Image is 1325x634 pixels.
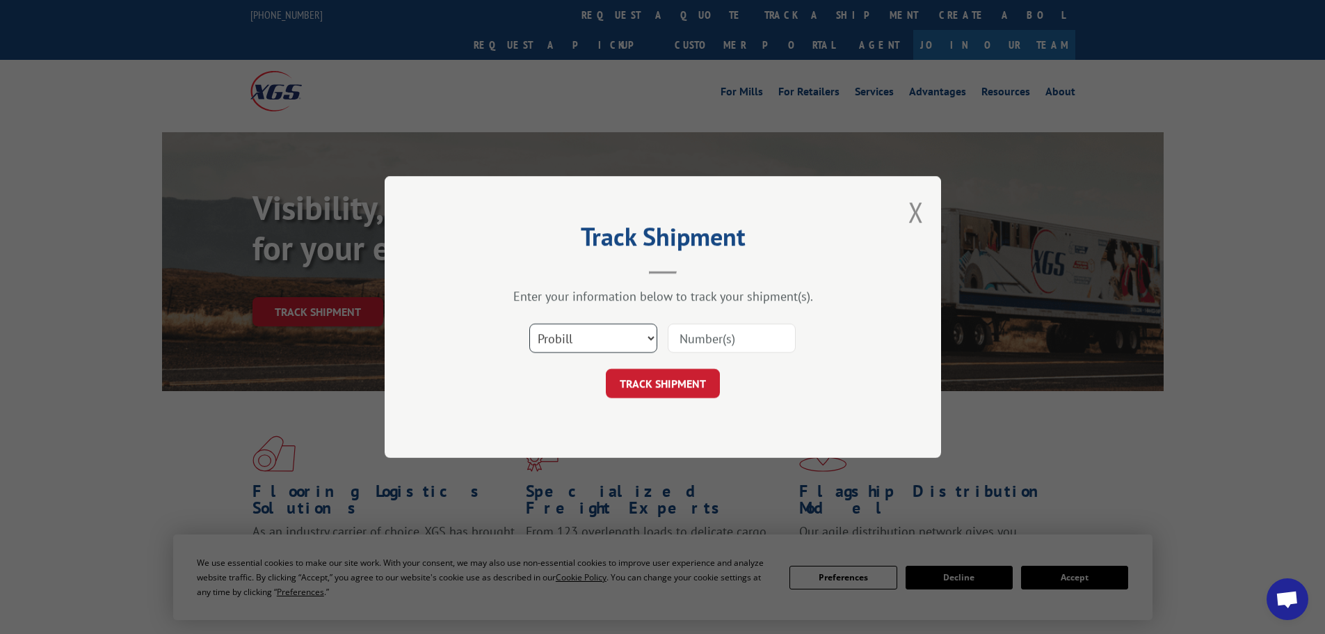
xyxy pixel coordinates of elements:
[668,324,796,353] input: Number(s)
[1267,578,1308,620] div: Open chat
[606,369,720,398] button: TRACK SHIPMENT
[454,288,872,304] div: Enter your information below to track your shipment(s).
[908,193,924,230] button: Close modal
[454,227,872,253] h2: Track Shipment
